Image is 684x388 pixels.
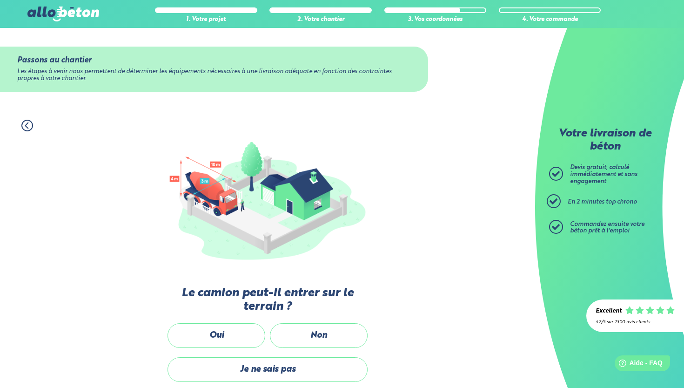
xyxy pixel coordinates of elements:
div: 1. Votre projet [155,16,257,23]
label: Oui [168,323,265,348]
div: 2. Votre chantier [269,16,372,23]
div: Excellent [596,308,622,315]
span: Commandez ensuite votre béton prêt à l'emploi [570,221,644,234]
label: Je ne sais pas [168,357,368,382]
div: Les étapes à venir nous permettent de déterminer les équipements nécessaires à une livraison adéq... [17,68,411,82]
span: Devis gratuit, calculé immédiatement et sans engagement [570,164,637,184]
label: Non [270,323,368,348]
label: Le camion peut-il entrer sur le terrain ? [165,286,370,314]
img: allobéton [27,7,99,21]
div: Passons au chantier [17,56,411,65]
iframe: Help widget launcher [601,352,674,378]
p: Votre livraison de béton [551,128,658,153]
div: 3. Vos coordonnées [384,16,487,23]
span: En 2 minutes top chrono [568,199,637,205]
div: 4.7/5 sur 2300 avis clients [596,320,675,325]
div: 4. Votre commande [499,16,601,23]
